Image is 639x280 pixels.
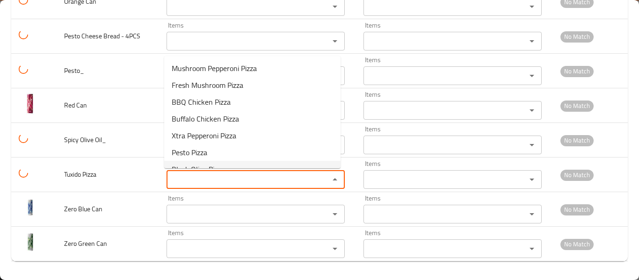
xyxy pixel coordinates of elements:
span: No Match [560,204,594,215]
span: Pesto_ [64,65,84,77]
span: No Match [560,31,594,42]
span: No Match [560,170,594,180]
span: No Match [560,239,594,250]
span: Spicy Olive Oil_ [64,134,106,146]
button: Open [525,208,538,221]
button: Open [525,242,538,255]
span: No Match [560,101,594,111]
span: Pesto Cheese Bread - 4PCS [64,30,140,42]
span: Pesto Pizza [172,147,207,158]
button: Open [328,242,341,255]
span: No Match [560,135,594,146]
img: Red Can [19,92,42,115]
span: Black Olive Pizza [172,164,225,175]
button: Open [525,104,538,117]
span: BBQ Chicken Pizza [172,96,231,108]
span: Zero Green Can [64,237,107,250]
img: Zero Blue Can [19,196,42,219]
img: Zero Green Can [19,230,42,254]
button: Open [328,208,341,221]
span: Red Can [64,99,87,111]
button: Open [525,138,538,151]
span: Tuxido Pizza [64,168,96,180]
span: No Match [560,66,594,77]
button: Open [525,69,538,82]
button: Open [525,173,538,186]
span: Buffalo Chicken Pizza [172,113,239,124]
button: Open [525,35,538,48]
span: Zero Blue Can [64,203,102,215]
button: Open [328,35,341,48]
span: Xtra Pepperoni Pizza [172,130,236,141]
button: Close [328,173,341,186]
span: Fresh Mushroom Pizza [172,79,243,91]
span: Mushroom Pepperoni Pizza [172,63,257,74]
